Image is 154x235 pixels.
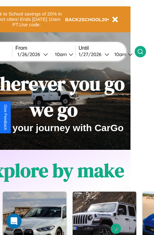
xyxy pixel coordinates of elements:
button: 10am [50,51,75,58]
div: 10am [52,51,69,57]
label: Until [79,45,135,51]
button: 1/26/2026 [16,51,50,58]
div: 1 / 26 / 2026 [17,51,43,57]
b: BACK2SCHOOL20 [65,17,107,22]
label: From [16,45,75,51]
div: Give Feedback [3,105,8,130]
iframe: Intercom live chat [6,213,22,229]
div: 10am [111,51,128,57]
button: 10am [109,51,135,58]
div: 1 / 27 / 2026 [79,51,104,57]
